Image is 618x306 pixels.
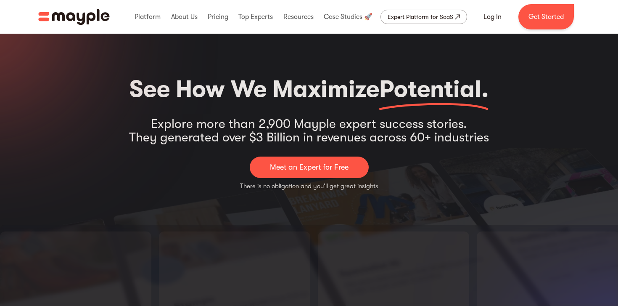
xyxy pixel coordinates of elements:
div: Pricing [206,3,230,30]
div: Platform [132,3,163,30]
h2: See How We Maximize [129,72,489,107]
div: Expert Platform for SaaS [388,12,453,22]
div: Explore more than 2,900 Mayple expert success stories. They generated over $3 Billion in revenues... [129,117,489,144]
a: home [38,9,110,25]
div: Top Experts [236,3,275,30]
p: Meet an Expert for Free [270,162,349,173]
a: Expert Platform for SaaS [380,10,467,24]
img: Mayple logo [38,9,110,25]
div: About Us [169,3,200,30]
p: There is no obligation and you'll get great insights [240,181,378,191]
a: Meet an Expert for Free [250,157,369,178]
span: Potential. [379,76,489,103]
div: Resources [281,3,316,30]
a: Get Started [518,4,574,29]
a: Log In [473,7,512,27]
